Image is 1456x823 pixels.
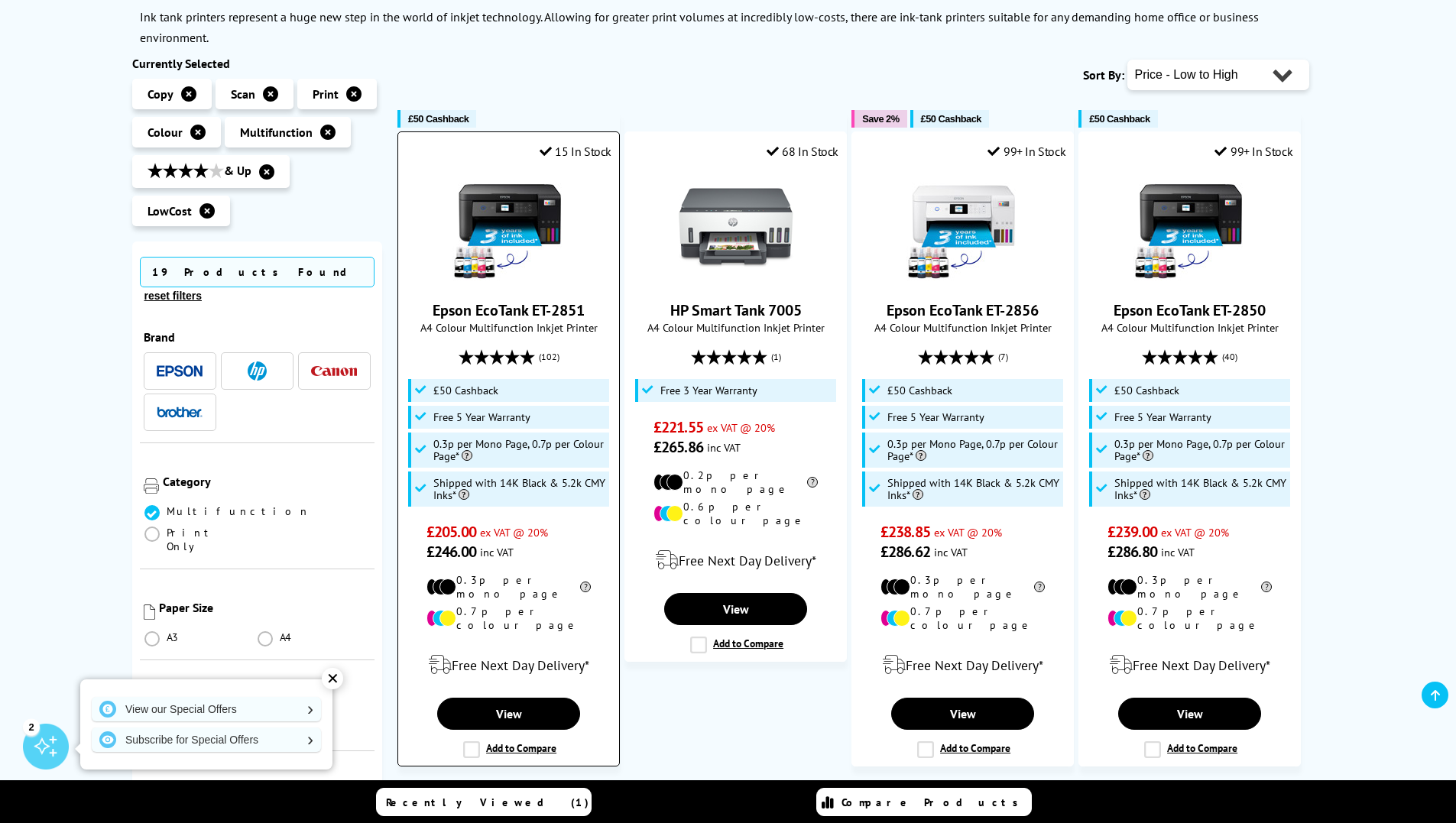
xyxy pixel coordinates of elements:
span: Colour [148,125,183,140]
span: Shipped with 14K Black & 5.2k CMY Inks* [1114,477,1287,501]
li: 0.3p per mono page [1107,573,1272,601]
a: View [437,698,579,730]
span: £221.55 [653,417,703,437]
button: HP [229,361,284,381]
div: 15 In Stock [540,144,611,159]
div: 2 [23,718,40,735]
li: 0.7p per colour page [426,604,591,632]
button: Epson [152,361,207,381]
span: £50 Cashback [887,384,952,397]
span: Free 5 Year Warranty [433,411,530,423]
div: 68 In Stock [767,144,838,159]
span: A3 [167,630,180,644]
a: View our Special Offers [92,697,321,721]
li: 0.7p per colour page [880,604,1045,632]
label: Add to Compare [463,741,556,758]
div: 99+ In Stock [1214,144,1292,159]
span: Save 2% [862,113,899,125]
img: Epson [157,365,203,377]
img: Paper Size [144,604,155,620]
div: Paper Size [159,600,371,615]
a: View [1118,698,1260,730]
span: 19 Products Found [140,257,375,287]
span: Free 5 Year Warranty [1114,411,1211,423]
span: A4 Colour Multifunction Inkjet Printer [860,320,1065,335]
span: Scan [231,86,255,102]
span: A4 Colour Multifunction Inkjet Printer [1087,320,1292,335]
span: Print [313,86,339,102]
img: Epson EcoTank ET-2850 [1133,170,1247,285]
li: 0.2p per mono page [653,468,818,496]
a: Epson EcoTank ET-2856 [906,273,1020,288]
a: Epson EcoTank ET-2850 [1114,300,1266,320]
span: Free 5 Year Warranty [887,411,984,423]
span: Free 3 Year Warranty [660,384,757,397]
li: 0.6p per colour page [653,500,818,527]
a: Recently Viewed (1) [376,788,592,816]
span: Shipped with 14K Black & 5.2k CMY Inks* [887,477,1060,501]
div: modal_delivery [860,643,1065,686]
div: Category [163,474,371,489]
span: (1) [771,342,781,371]
span: ex VAT @ 20% [480,525,548,539]
span: 0.3p per Mono Page, 0.7p per Colour Page* [433,438,606,462]
span: £50 Cashback [921,113,981,125]
span: A4 [280,630,293,644]
img: HP [248,361,267,381]
a: View [891,698,1033,730]
img: Canon [311,366,357,376]
label: Add to Compare [1144,741,1237,758]
div: modal_delivery [406,643,611,686]
button: £50 Cashback [910,110,989,128]
button: Save 2% [851,110,906,128]
li: 0.3p per mono page [880,573,1045,601]
a: Epson EcoTank ET-2851 [433,300,585,320]
span: A4 Colour Multifunction Inkjet Printer [633,320,838,335]
img: Brother [157,407,203,417]
span: £286.80 [1107,542,1157,562]
span: A4 Colour Multifunction Inkjet Printer [406,320,611,335]
div: modal_delivery [633,539,838,582]
span: 0.3p per Mono Page, 0.7p per Colour Page* [1114,438,1287,462]
span: £50 Cashback [408,113,469,125]
button: £50 Cashback [1078,110,1157,128]
label: Add to Compare [917,741,1010,758]
button: Canon [306,361,362,381]
span: Shipped with 14K Black & 5.2k CMY Inks* [433,477,606,501]
span: Sort By: [1083,67,1124,83]
img: HP Smart Tank 7005 [679,170,793,285]
span: LowCost [148,203,192,219]
button: Brother [152,402,207,423]
a: Epson EcoTank ET-2856 [887,300,1039,320]
span: inc VAT [707,440,741,455]
span: £286.62 [880,542,930,562]
a: Subscribe for Special Offers [92,727,321,752]
span: Recently Viewed (1) [386,795,589,809]
span: £239.00 [1107,522,1157,542]
div: modal_delivery [1087,643,1292,686]
span: inc VAT [1161,545,1195,559]
span: Multifunction [167,504,310,518]
span: inc VAT [480,545,514,559]
span: £246.00 [426,542,476,562]
span: Compare Products [841,795,1026,809]
span: ex VAT @ 20% [934,525,1002,539]
span: £238.85 [880,522,930,542]
a: View [664,593,806,625]
span: 0.3p per Mono Page, 0.7p per Colour Page* [887,438,1060,462]
span: ex VAT @ 20% [707,420,775,435]
li: 0.7p per colour page [1107,604,1272,632]
span: (102) [539,342,559,371]
span: £265.86 [653,437,703,457]
div: 99+ In Stock [987,144,1065,159]
div: ✕ [322,668,343,689]
span: Multifunction [240,125,313,140]
div: Brand [144,329,371,345]
span: inc VAT [934,545,968,559]
span: Copy [148,86,173,102]
div: Currently Selected [132,56,383,71]
span: £50 Cashback [433,384,498,397]
img: Epson EcoTank ET-2856 [906,170,1020,285]
span: £205.00 [426,522,476,542]
span: £50 Cashback [1089,113,1150,125]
